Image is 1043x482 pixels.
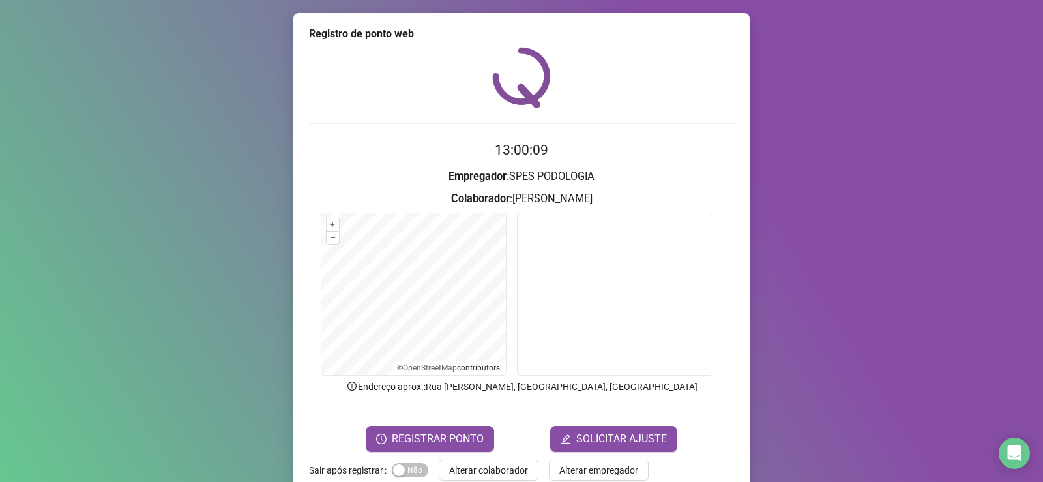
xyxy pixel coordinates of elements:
button: + [327,218,339,231]
button: REGISTRAR PONTO [366,426,494,452]
span: Alterar colaborador [449,463,528,477]
time: 13:00:09 [495,142,548,158]
span: REGISTRAR PONTO [392,431,484,447]
span: edit [561,434,571,444]
div: Open Intercom Messenger [999,438,1030,469]
button: – [327,232,339,244]
p: Endereço aprox. : Rua [PERSON_NAME], [GEOGRAPHIC_DATA], [GEOGRAPHIC_DATA] [309,380,734,394]
button: Alterar colaborador [439,460,538,481]
h3: : [PERSON_NAME] [309,190,734,207]
span: Alterar empregador [559,463,638,477]
span: info-circle [346,380,358,392]
button: Alterar empregador [549,460,649,481]
label: Sair após registrar [309,460,392,481]
h3: : SPES PODOLOGIA [309,168,734,185]
img: QRPoint [492,47,551,108]
strong: Empregador [448,170,507,183]
span: clock-circle [376,434,387,444]
li: © contributors. [397,363,502,372]
a: OpenStreetMap [403,363,457,372]
div: Registro de ponto web [309,26,734,42]
strong: Colaborador [451,192,510,205]
span: SOLICITAR AJUSTE [576,431,667,447]
button: editSOLICITAR AJUSTE [550,426,677,452]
